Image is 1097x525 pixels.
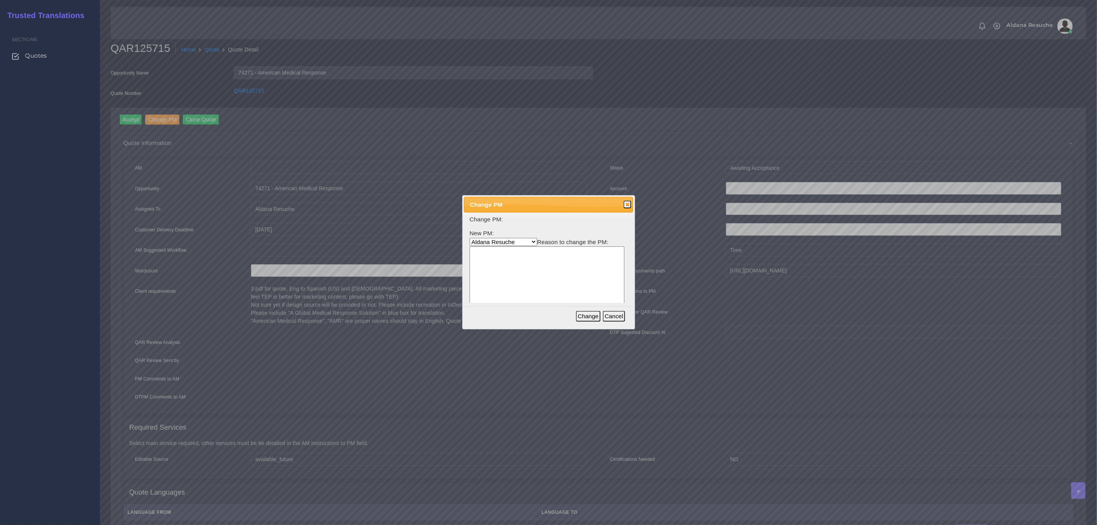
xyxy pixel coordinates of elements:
h2: Trusted Translations [2,11,84,20]
button: Close [624,201,631,208]
button: Cancel [603,311,625,322]
a: Quotes [6,48,94,64]
span: Quotes [25,52,47,60]
button: Change [576,311,601,322]
a: Trusted Translations [2,9,84,22]
form: New PM: Reason to change the PM: [470,215,627,322]
p: Change PM: [470,215,627,223]
span: Sections [12,37,37,42]
span: Change PM [470,200,611,209]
